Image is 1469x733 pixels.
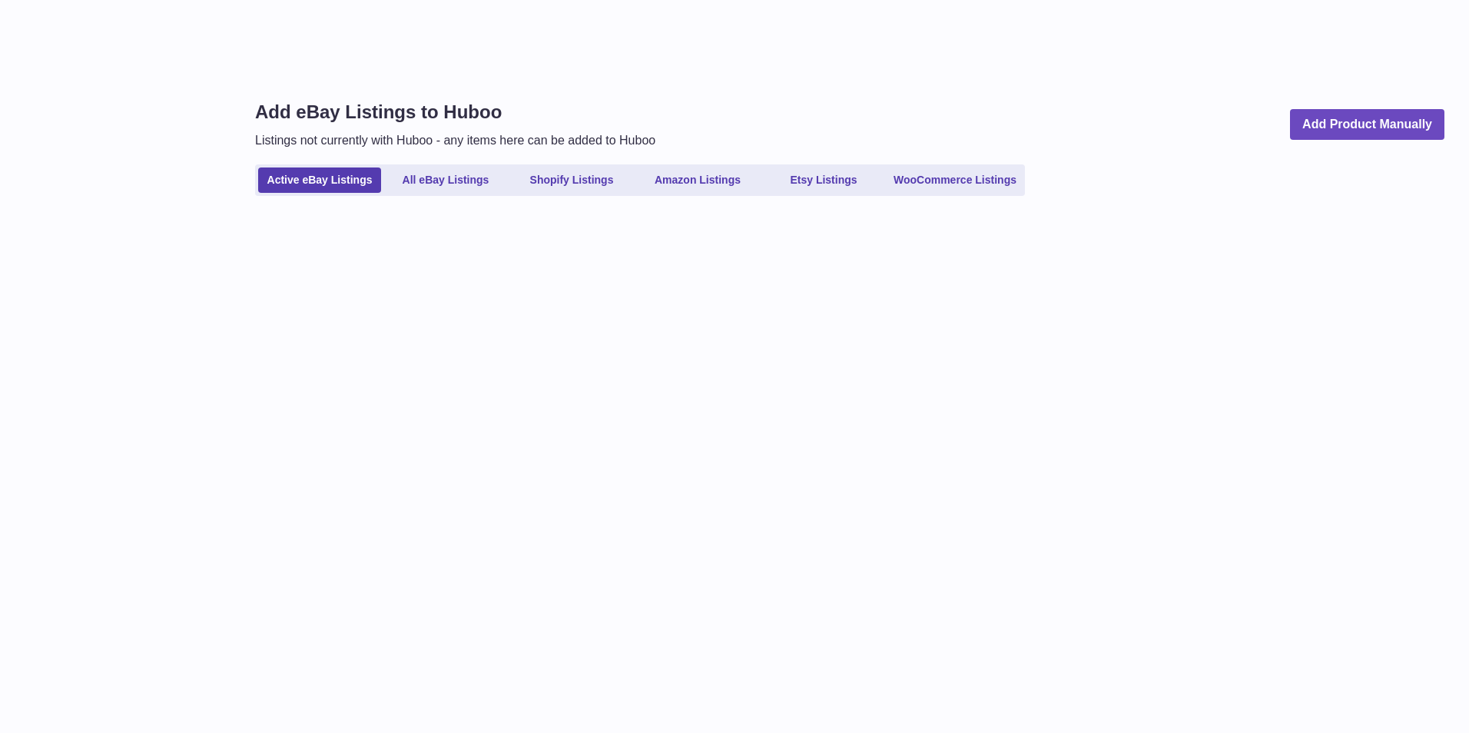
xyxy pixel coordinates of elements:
a: Add Product Manually [1290,109,1444,141]
a: WooCommerce Listings [888,167,1022,193]
a: Amazon Listings [636,167,759,193]
a: Active eBay Listings [258,167,381,193]
a: All eBay Listings [384,167,507,193]
p: Listings not currently with Huboo - any items here can be added to Huboo [255,132,655,149]
h1: Add eBay Listings to Huboo [255,100,655,124]
a: Etsy Listings [762,167,885,193]
a: Shopify Listings [510,167,633,193]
